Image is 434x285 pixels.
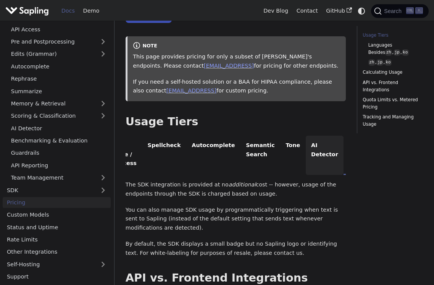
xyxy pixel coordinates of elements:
[363,32,420,39] a: Usage Tiers
[133,42,340,51] div: note
[126,271,346,285] h2: API vs. Frontend Integrations
[394,49,400,56] code: jp
[7,24,111,35] a: API Access
[166,87,216,94] a: [EMAIL_ADDRESS]
[126,206,346,233] p: You can also manage SDK usage by programmatically triggering when text is sent to Sapling (instea...
[376,59,383,66] code: jp
[3,234,111,245] a: Rate Limits
[3,185,95,196] a: SDK
[368,42,418,56] a: Languages Besideszh,jp,ko
[7,98,111,109] a: Memory & Retrieval
[322,5,356,17] a: GitHub
[344,136,367,175] li: SDK
[5,5,52,16] a: Sapling.ai
[363,79,420,94] a: API vs. Frontend Integrations
[3,209,111,220] a: Custom Models
[126,180,346,199] p: The SDK integration is provided at no cost -- however, usage of the endpoints through the SDK is ...
[3,246,111,257] a: Other Integrations
[402,49,409,56] code: ko
[7,172,111,183] a: Team Management
[204,63,254,69] a: [EMAIL_ADDRESS]
[7,36,111,47] a: Pre and Postprocessing
[3,197,111,208] a: Pricing
[7,86,111,97] a: Summarize
[133,52,340,71] p: This page provides pricing for only a subset of [PERSON_NAME]'s endpoints. Please contact for pri...
[363,69,420,76] a: Calculating Usage
[3,222,111,233] a: Status and Uptime
[7,160,111,171] a: API Reporting
[133,78,340,96] p: If you need a self-hosted solution or a BAA for HIPAA compliance, please also contact for custom ...
[126,240,346,258] p: By default, the SDK displays a small badge but no Sapling logo or identifying text. For white-lab...
[186,136,240,175] li: Autocomplete
[7,147,111,159] a: Guardrails
[142,136,186,175] li: Spellcheck
[7,73,111,84] a: Rephrase
[292,5,322,17] a: Contact
[363,96,420,111] a: Quota Limits vs. Metered Pricing
[3,259,111,270] a: Self-Hosting
[79,5,103,17] a: Demo
[356,5,367,16] button: Switch between dark and light mode (currently system mode)
[280,136,306,175] li: Tone
[415,7,423,14] kbd: K
[382,8,406,14] span: Search
[7,49,111,60] a: Edits (Grammar)
[385,49,392,56] code: zh
[95,185,111,196] button: Expand sidebar category 'SDK'
[7,61,111,72] a: Autocomplete
[363,113,420,128] a: Tracking and Managing Usage
[5,5,49,16] img: Sapling.ai
[368,59,375,66] code: zh
[126,115,346,129] h2: Usage Tiers
[306,136,344,175] li: AI Detector
[7,123,111,134] a: AI Detector
[229,181,256,188] em: additional
[368,59,418,66] a: zh,jp,ko
[57,5,79,17] a: Docs
[7,110,111,121] a: Scoring & Classification
[3,271,111,282] a: Support
[240,136,280,175] li: Semantic Search
[7,135,111,146] a: Benchmarking & Evaluation
[385,59,392,66] code: ko
[371,4,428,18] button: Search (Ctrl+K)
[259,5,292,17] a: Dev Blog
